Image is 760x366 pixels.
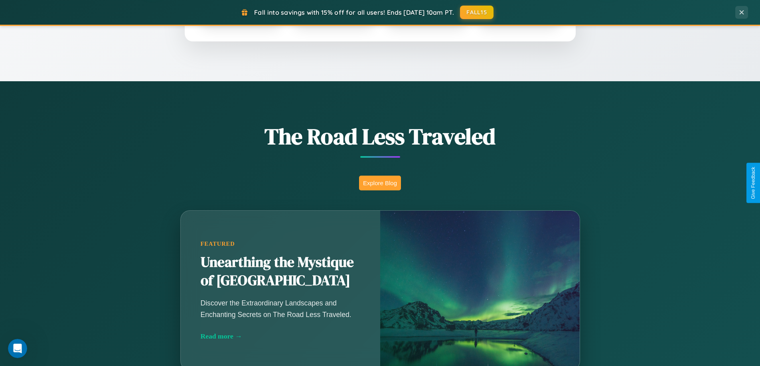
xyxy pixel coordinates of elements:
p: Discover the Extraordinary Landscapes and Enchanting Secrets on The Road Less Traveled. [201,297,360,320]
span: Fall into savings with 15% off for all users! Ends [DATE] 10am PT. [254,8,454,16]
div: Featured [201,241,360,247]
h1: The Road Less Traveled [141,121,620,152]
iframe: Intercom live chat [8,339,27,358]
div: Give Feedback [750,167,756,199]
h2: Unearthing the Mystique of [GEOGRAPHIC_DATA] [201,253,360,290]
button: Explore Blog [359,176,401,190]
button: FALL15 [460,6,494,19]
div: Read more → [201,332,360,341]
